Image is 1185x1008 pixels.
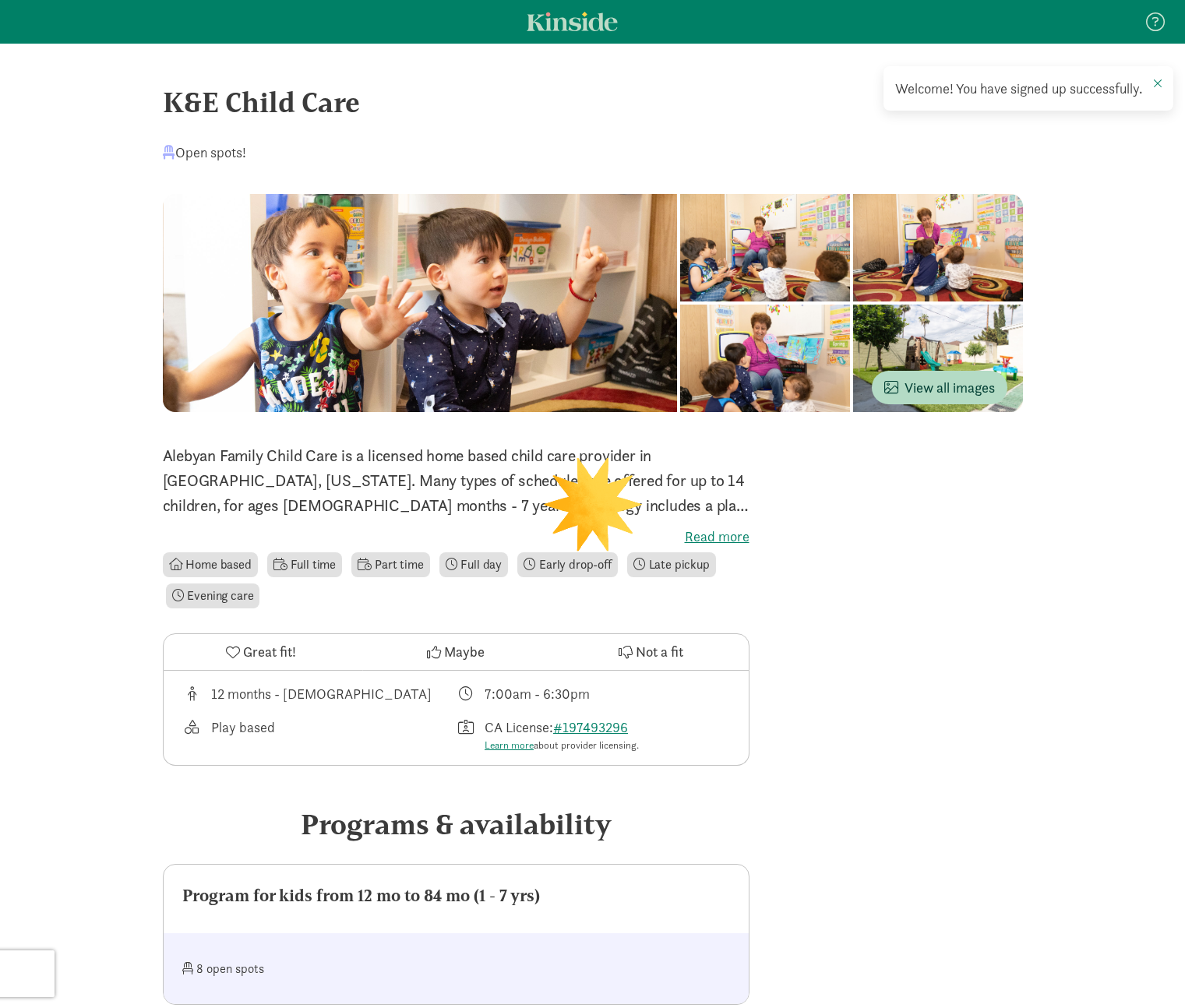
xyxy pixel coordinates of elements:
button: Maybe [358,634,553,670]
div: This provider's education philosophy [182,717,457,753]
span: View all images [884,377,995,398]
li: Evening care [166,583,260,608]
div: License number [456,717,730,753]
li: Early drop-off [517,552,618,577]
div: CA License: [485,717,639,753]
span: Great fit! [243,641,296,662]
button: Not a fit [553,634,748,670]
label: Read more [163,527,749,546]
div: Age range for children that this provider cares for [182,683,457,704]
div: about provider licensing. [485,738,639,753]
div: Program for kids from 12 mo to 84 mo (1 - 7 yrs) [182,883,730,908]
span: Not a fit [636,641,683,662]
div: Open spots! [163,142,246,163]
span: Maybe [444,641,485,662]
div: Play based [211,717,275,753]
div: Class schedule [456,683,730,704]
div: 12 months - [DEMOGRAPHIC_DATA] [211,683,432,704]
li: Late pickup [627,552,716,577]
div: 8 open spots [182,952,457,985]
li: Full day [439,552,509,577]
a: #197493296 [553,718,628,736]
div: K&E Child Care [163,81,1023,123]
a: Learn more [485,738,534,752]
button: View all images [872,371,1007,404]
p: Alebyan Family Child Care is a licensed home based child care provider in [GEOGRAPHIC_DATA], [US_... [163,443,749,518]
li: Home based [163,552,258,577]
button: Great fit! [164,634,358,670]
div: Programs & availability [163,803,749,845]
div: Welcome! You have signed up successfully. [895,78,1162,99]
div: 7:00am - 6:30pm [485,683,590,704]
li: Full time [267,552,342,577]
a: Kinside [527,12,618,31]
li: Part time [351,552,429,577]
